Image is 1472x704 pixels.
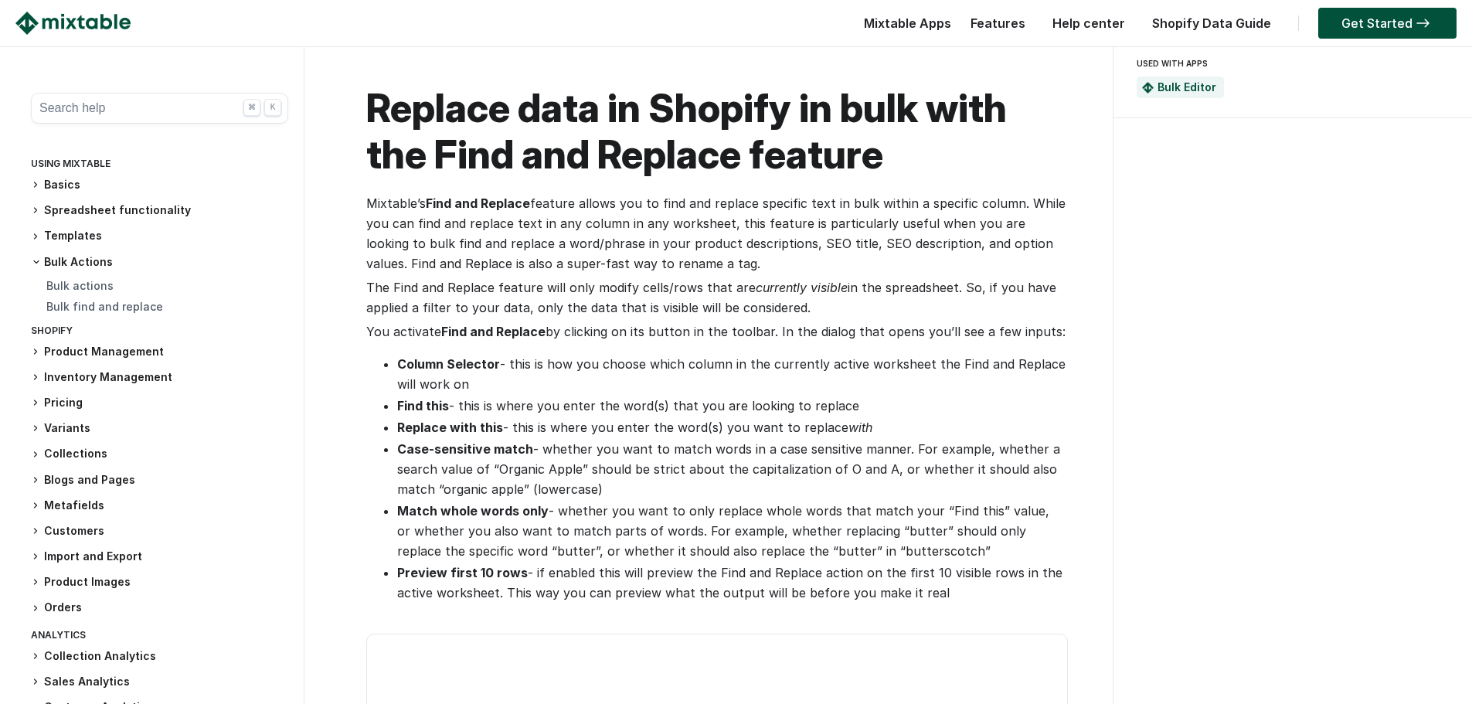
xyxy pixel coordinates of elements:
[31,93,288,124] button: Search help ⌘ K
[366,277,1066,318] p: The Find and Replace feature will only modify cells/rows that are in the spreadsheet. So, if you ...
[848,420,872,435] em: with
[1137,54,1443,73] div: USED WITH APPS
[1045,15,1133,31] a: Help center
[397,439,1066,499] li: - whether you want to match words in a case sensitive manner. For example, whether a search value...
[31,600,288,616] h3: Orders
[31,254,288,270] h3: Bulk Actions
[856,12,951,43] div: Mixtable Apps
[366,193,1066,274] p: Mixtable’s feature allows you to find and replace specific text in bulk within a specific column....
[31,155,288,177] div: Using Mixtable
[397,398,449,413] strong: Find this
[31,321,288,344] div: Shopify
[31,177,288,193] h3: Basics
[366,85,1066,178] h1: Replace data in Shopify in bulk with the Find and Replace feature
[243,99,260,116] div: ⌘
[397,417,1066,437] li: - this is where you enter the word(s) you want to replace
[31,523,288,539] h3: Customers
[426,196,530,211] strong: Find and Replace
[31,344,288,360] h3: Product Management
[397,441,533,457] strong: Case-sensitive match
[397,356,500,372] strong: Column Selector
[31,648,288,665] h3: Collection Analytics
[1413,19,1433,28] img: arrow-right.svg
[1318,8,1457,39] a: Get Started
[963,15,1033,31] a: Features
[397,420,503,435] strong: Replace with this
[31,446,288,462] h3: Collections
[264,99,281,116] div: K
[397,501,1066,561] li: - whether you want to only replace whole words that match your “Find this” value, or whether you ...
[31,202,288,219] h3: Spreadsheet functionality
[441,324,546,339] strong: Find and Replace
[397,396,1066,416] li: - this is where you enter the word(s) that you are looking to replace
[46,279,114,292] a: Bulk actions
[1158,80,1216,94] a: Bulk Editor
[31,395,288,411] h3: Pricing
[46,300,163,313] a: Bulk find and replace
[15,12,131,35] img: Mixtable logo
[31,626,288,648] div: Analytics
[31,549,288,565] h3: Import and Export
[31,674,288,690] h3: Sales Analytics
[31,574,288,590] h3: Product Images
[31,228,288,244] h3: Templates
[1142,82,1154,94] img: Mixtable Spreadsheet Bulk Editor App
[756,280,848,295] em: currently visible
[366,321,1066,342] p: You activate by clicking on its button in the toolbar. In the dialog that opens you’ll see a few ...
[1144,15,1279,31] a: Shopify Data Guide
[31,472,288,488] h3: Blogs and Pages
[31,369,288,386] h3: Inventory Management
[397,565,528,580] strong: Preview first 10 rows
[397,503,549,519] strong: Match whole words only
[397,354,1066,394] li: - this is how you choose which column in the currently active worksheet the Find and Replace will...
[31,420,288,437] h3: Variants
[397,563,1066,603] li: - if enabled this will preview the Find and Replace action on the first 10 visible rows in the ac...
[31,498,288,514] h3: Metafields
